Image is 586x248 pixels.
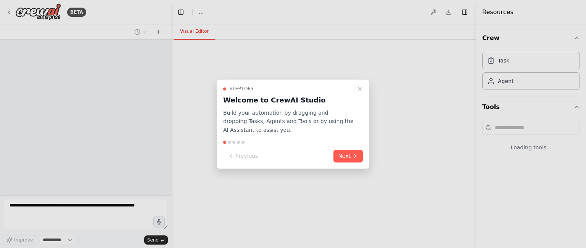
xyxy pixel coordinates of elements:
button: Previous [223,150,262,162]
span: Step 1 of 5 [229,86,254,92]
button: Hide left sidebar [175,7,186,18]
button: Close walkthrough [355,84,364,93]
p: Build your automation by dragging and dropping Tasks, Agents and Tools or by using the AI Assista... [223,109,354,134]
button: Next [333,150,363,162]
h3: Welcome to CrewAI Studio [223,95,354,106]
